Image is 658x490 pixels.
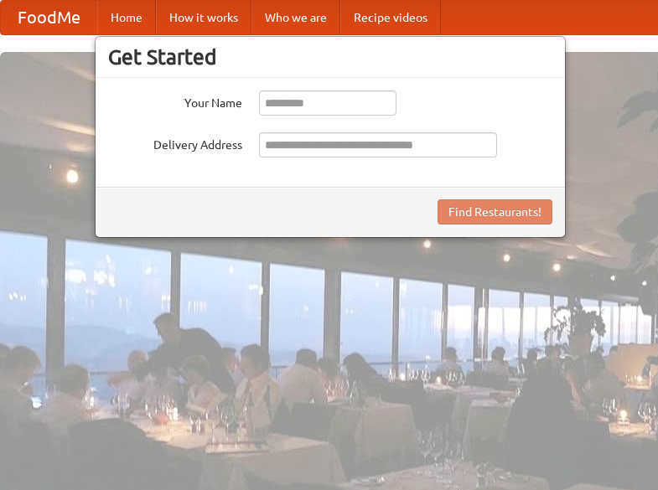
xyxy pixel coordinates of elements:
[97,1,156,34] a: Home
[1,1,97,34] a: FoodMe
[438,199,552,224] button: Find Restaurants!
[108,44,552,70] h3: Get Started
[108,132,242,153] label: Delivery Address
[251,1,340,34] a: Who we are
[156,1,251,34] a: How it works
[108,90,242,111] label: Your Name
[340,1,441,34] a: Recipe videos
